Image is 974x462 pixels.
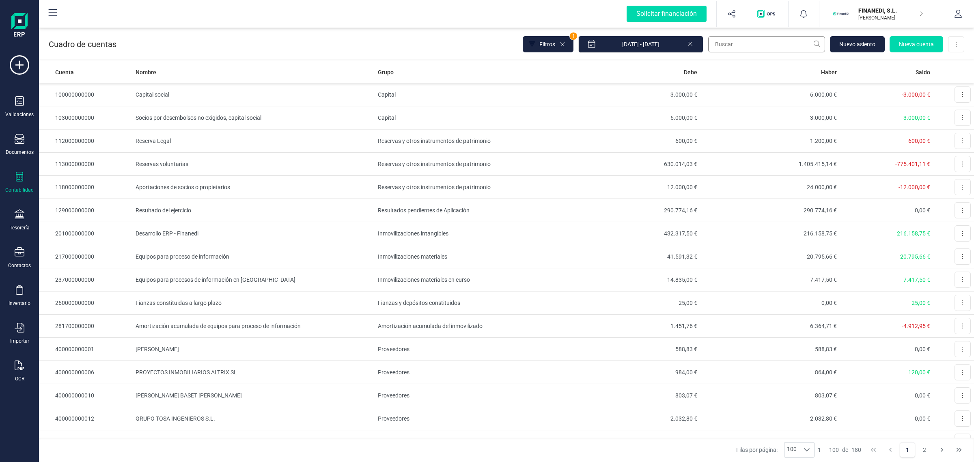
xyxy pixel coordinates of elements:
p: FINANEDI, S.L. [858,6,923,15]
td: Amortización acumulada del inmovilizado [375,315,561,338]
div: Contactos [8,262,31,269]
span: 216.158,75 € [897,230,930,237]
td: 260000000000 [39,291,132,315]
td: 630.014,03 € [561,153,700,176]
td: Capital [375,106,561,130]
div: - [818,446,861,454]
td: Reservas y otros instrumentos de patrimonio [375,130,561,153]
span: Debe [684,68,697,76]
td: 217000000000 [39,245,132,268]
td: 290.774,16 € [561,199,700,222]
td: Aportaciones de socios o propietarios [132,176,375,199]
td: 803,07 € [700,384,840,407]
span: -775.401,11 € [895,161,930,167]
td: 6.000,00 € [561,106,700,130]
span: 0,00 € [915,207,930,214]
td: 118000000000 [39,176,132,199]
td: 41.591,32 € [561,245,700,268]
button: Previous Page [883,442,898,458]
span: 100 [784,443,799,457]
td: Proveedores [375,407,561,430]
td: 1.405.415,14 € [700,153,840,176]
p: Cuadro de cuentas [49,39,116,50]
span: Saldo [916,68,930,76]
td: 113000000000 [39,153,132,176]
span: Nombre [136,68,156,76]
td: 6.000,00 € [700,83,840,106]
td: 281700000000 [39,315,132,338]
td: Proveedores [375,338,561,361]
td: Reservas y otros instrumentos de patrimonio [375,176,561,199]
td: 112000000000 [39,130,132,153]
div: Filas por página: [736,442,815,458]
span: Cuenta [55,68,74,76]
span: 1 [570,32,577,40]
span: 180 [851,446,861,454]
span: 3.000,00 € [903,114,930,121]
div: Importar [10,338,29,344]
td: 129000000000 [39,199,132,222]
button: Page 2 [917,442,932,458]
span: Haber [821,68,837,76]
td: Desarrollo ERP - Finanedi [132,222,375,245]
span: 25,00 € [912,300,930,306]
td: 0,00 € [700,291,840,315]
button: Page 1 [900,442,915,458]
td: 24.000,00 € [700,176,840,199]
button: Logo de OPS [752,1,783,27]
td: 216.158,75 € [700,222,840,245]
div: Inventario [9,300,30,307]
td: 14.835,00 € [561,268,700,291]
td: 864,00 € [700,361,840,384]
td: 20.795,66 € [700,245,840,268]
td: GRUPO TOSA INGENIEROS S.L. [132,407,375,430]
td: 12.000,00 € [561,176,700,199]
span: 0,00 € [915,415,930,422]
td: PROYECTOS INMOBILIARIOS ALTRIX SL [132,361,375,384]
td: 588,83 € [700,338,840,361]
span: 0,00 € [915,392,930,399]
td: 1.200,00 € [700,130,840,153]
img: FI [832,5,850,23]
td: Proveedores [375,430,561,453]
td: 2.032,80 € [561,407,700,430]
button: First Page [866,442,881,458]
td: 400000000012 [39,407,132,430]
p: [PERSON_NAME] [858,15,923,21]
td: Fianzas constituidas a largo plazo [132,291,375,315]
span: 1 [818,446,821,454]
td: Inmovilizaciones materiales en curso [375,268,561,291]
td: Reservas voluntarias [132,153,375,176]
td: 3.000,00 € [561,83,700,106]
td: 588,83 € [561,338,700,361]
span: Filtros [539,40,555,48]
td: 432.317,50 € [561,222,700,245]
td: 201000000000 [39,222,132,245]
td: 400000000006 [39,361,132,384]
span: 120,00 € [908,369,930,376]
span: -600,00 € [907,138,930,144]
button: Nueva cuenta [890,36,943,52]
td: 7.417,50 € [700,268,840,291]
td: 6.364,71 € [700,315,840,338]
td: 103000000000 [39,106,132,130]
td: 25,00 € [561,291,700,315]
input: Buscar [708,36,825,52]
span: Grupo [378,68,394,76]
td: Inmovilizaciones materiales [375,245,561,268]
span: Nuevo asiento [839,40,875,48]
div: Contabilidad [5,187,34,193]
div: OCR [15,376,24,382]
td: 100000000000 [39,83,132,106]
td: 803,07 € [561,384,700,407]
button: Nuevo asiento [830,36,885,52]
td: 400000000013 [39,430,132,453]
td: 420,00 € [700,430,840,453]
button: FIFINANEDI, S.L.[PERSON_NAME] [829,1,933,27]
td: 660,00 € [561,430,700,453]
div: Documentos [6,149,34,155]
td: Amortización acumulada de equipos para proceso de información [132,315,375,338]
td: Socios por desembolsos no exigidos, capital social [132,106,375,130]
td: 2.032,80 € [700,407,840,430]
td: Inmovilizaciones intangibles [375,222,561,245]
